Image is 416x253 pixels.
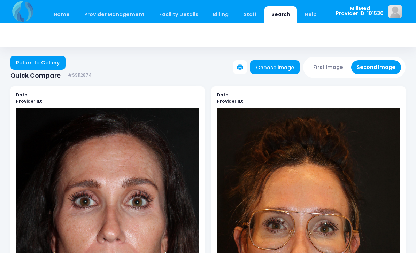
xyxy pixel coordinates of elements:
[206,6,236,23] a: Billing
[388,5,402,18] img: image
[217,92,229,98] b: Date:
[47,6,76,23] a: Home
[77,6,151,23] a: Provider Management
[336,6,384,16] span: MillMed Provider ID: 101530
[10,56,66,70] a: Return to Gallery
[16,92,28,98] b: Date:
[237,6,263,23] a: Staff
[250,60,300,74] a: Choose image
[153,6,205,23] a: Facility Details
[264,6,297,23] a: Search
[68,73,92,78] small: #SS112874
[217,98,243,104] b: Provider ID:
[10,72,61,79] span: Quick Compare
[308,60,349,74] button: First Image
[351,60,401,74] button: Second Image
[16,98,42,104] b: Provider ID:
[298,6,324,23] a: Help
